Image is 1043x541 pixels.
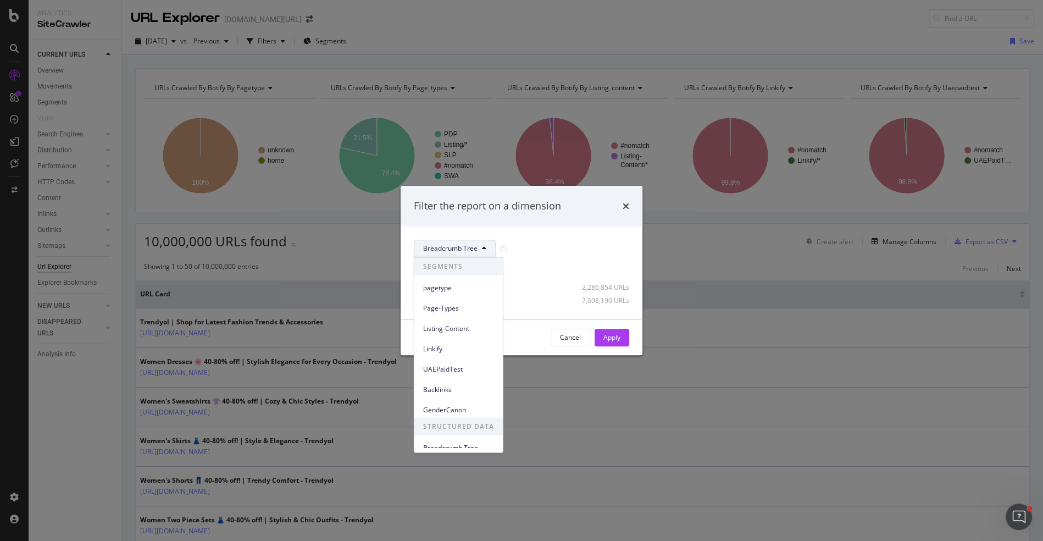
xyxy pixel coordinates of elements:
span: Breadcrumb Tree [423,244,478,253]
div: times [623,199,629,213]
span: Linkify [423,344,494,354]
iframe: Intercom live chat [1006,504,1032,530]
div: Apply [603,333,620,342]
span: UAEPaidTest [423,364,494,374]
span: Breadcrumb Tree [423,443,494,452]
div: 7,698,190 URLs [575,296,629,305]
div: Select all data available [414,266,629,275]
div: Cancel [560,333,581,342]
span: Page-Types [423,303,494,313]
span: Backlinks [423,384,494,394]
div: 2,286,854 URLs [575,283,629,292]
span: pagetype [423,283,494,292]
div: Filter the report on a dimension [414,199,561,213]
button: Apply [595,329,629,346]
button: Cancel [551,329,590,346]
span: Listing-Content [423,323,494,333]
div: modal [401,186,642,355]
span: GenderCanon [423,405,494,415]
button: Breadcrumb Tree [414,240,496,257]
span: STRUCTURED DATA [414,418,503,435]
span: SEGMENTS [414,258,503,275]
